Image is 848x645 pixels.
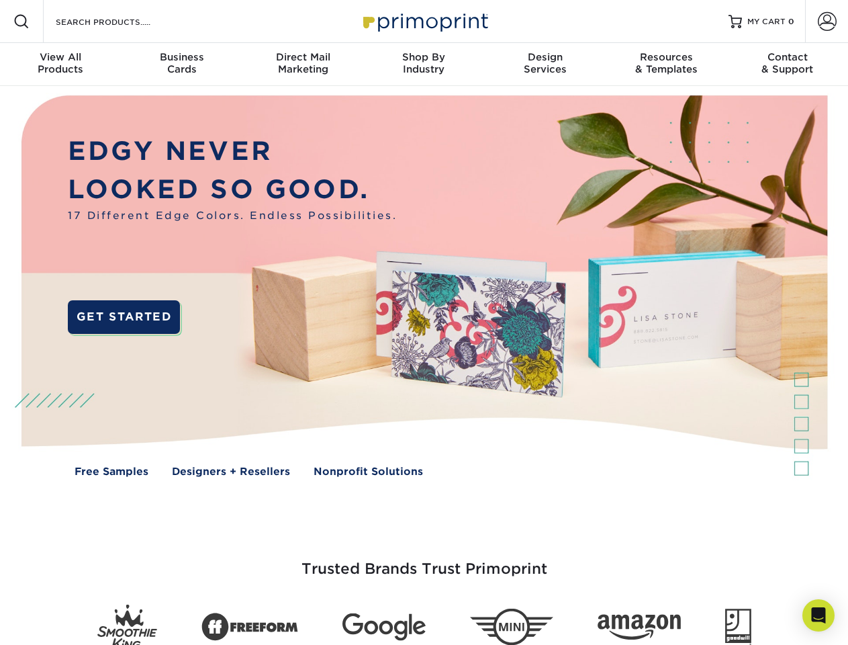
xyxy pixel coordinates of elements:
iframe: Google Customer Reviews [3,604,114,640]
a: GET STARTED [68,300,180,334]
a: Designers + Resellers [172,464,290,480]
span: Contact [727,51,848,63]
span: Direct Mail [242,51,363,63]
h3: Trusted Brands Trust Primoprint [32,528,817,594]
a: Free Samples [75,464,148,480]
div: & Templates [606,51,726,75]
div: Services [485,51,606,75]
div: & Support [727,51,848,75]
p: LOOKED SO GOOD. [68,171,397,209]
img: Primoprint [357,7,491,36]
a: BusinessCards [121,43,242,86]
img: Google [342,613,426,641]
span: 17 Different Edge Colors. Endless Possibilities. [68,208,397,224]
a: Shop ByIndustry [363,43,484,86]
a: Nonprofit Solutions [314,464,423,480]
p: EDGY NEVER [68,132,397,171]
img: Amazon [598,615,681,640]
span: Design [485,51,606,63]
span: Resources [606,51,726,63]
span: 0 [788,17,794,26]
div: Industry [363,51,484,75]
a: Resources& Templates [606,43,726,86]
input: SEARCH PRODUCTS..... [54,13,185,30]
a: Direct MailMarketing [242,43,363,86]
div: Open Intercom Messenger [802,599,835,632]
div: Marketing [242,51,363,75]
img: Goodwill [725,609,751,645]
span: Shop By [363,51,484,63]
div: Cards [121,51,242,75]
span: MY CART [747,16,786,28]
span: Business [121,51,242,63]
a: DesignServices [485,43,606,86]
a: Contact& Support [727,43,848,86]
